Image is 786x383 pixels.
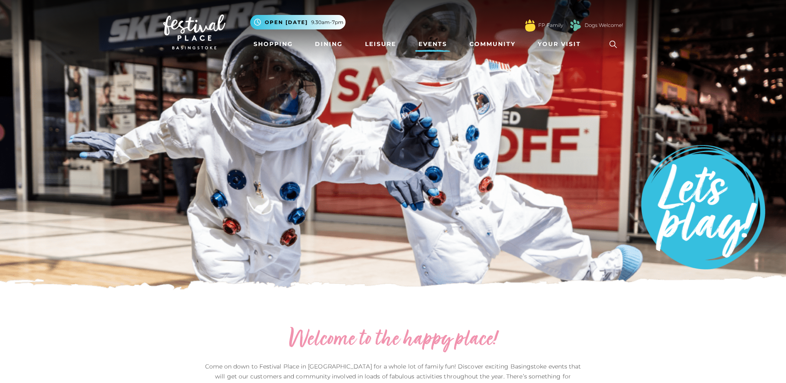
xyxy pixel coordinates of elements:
img: Festival Place Logo [163,15,225,49]
a: Dogs Welcome! [585,22,623,29]
span: Your Visit [538,40,581,48]
span: Open [DATE] [265,19,308,26]
h2: Welcome to the happy place! [203,327,584,353]
a: Leisure [362,36,399,52]
a: FP Family [538,22,563,29]
a: Shopping [250,36,296,52]
a: Community [466,36,519,52]
a: Events [415,36,450,52]
span: 9.30am-7pm [311,19,343,26]
a: Dining [312,36,346,52]
a: Your Visit [534,36,588,52]
button: Open [DATE] 9.30am-7pm [250,15,346,29]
